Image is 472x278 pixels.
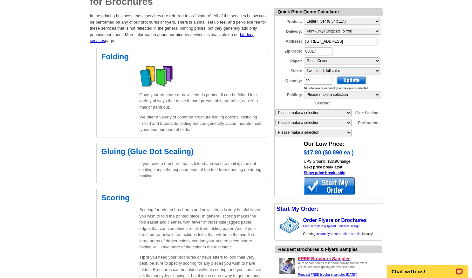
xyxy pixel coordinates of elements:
[278,272,297,277] a: Request FREE samples of our brochures printing
[140,114,263,133] p: We offer a variety of common brochure folding options, including tri-fold and broadside folding b...
[352,109,381,116] label: Glue Sealing:
[278,257,297,276] img: Request FREE samples of our brochures printing
[275,37,303,44] label: Address:
[140,160,263,179] p: If you have a brochure that is folded and wish to mail it, glue dot sealing keeps the exposed end...
[275,47,303,54] label: Zip Code:
[303,225,373,236] span: | Ordering is easy!
[101,194,263,202] h2: Scoring
[90,32,254,43] a: bindery services
[304,148,383,159] div: $17.80 ($0.890 ea.)
[303,217,367,223] a: Order Flyers or Brochures
[275,204,383,214] div: Start My Order:
[338,165,342,169] a: 50
[298,256,380,261] a: FREE Brochure Samples
[275,17,303,25] label: Product:
[140,92,263,110] p: Once your brochure or newsletter is printed, it can be folded in a variety of ways that make it m...
[304,159,383,164] div: UPS Ground: $28.9
[326,225,359,228] a: Upload Finished Design
[298,273,357,276] a: Request FREE samples of our flyer & brochure printing.
[315,232,362,236] a: custom flyers or brochures online
[298,261,371,277] div: A lot of companies talk about quality, but we want you to see what quality means first hand.
[101,148,263,155] h2: Gluing (Glue Dot Sealing)
[303,225,325,228] a: Free Templates
[278,246,382,253] div: Want to know how your brochure printing will look before you order it? Check our work.
[140,207,263,250] p: Scoring for printed brochures and newsletters is very helpful when you wish to fold the printed p...
[275,57,303,64] label: Paper:
[275,76,303,84] label: Quantity:
[337,159,350,164] a: Change
[101,53,263,61] h2: Folding
[303,99,332,106] label: Scoring:
[275,214,280,235] img: background image for brochures and flyers arrow
[280,214,302,235] img: stack of brochures with custom content
[275,90,303,98] label: Folding:
[140,66,174,88] img: Brochures folding
[383,258,472,278] iframe: LiveChat chat widget
[304,86,383,91] div: 20 is the minimum quantity for the options selected.
[275,9,383,16] div: Quick Price Quote Calculator
[140,255,147,260] span: Tip:
[352,118,381,126] label: Perforation:
[90,13,268,44] p: In the printing business, these services are referred to as "bindery". All of the services below ...
[304,137,383,148] div: Our Low Price:
[304,164,383,176] div: Next price break at
[304,171,345,175] a: Show price break table
[275,27,303,34] label: Delivery:
[275,67,303,74] label: Sides:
